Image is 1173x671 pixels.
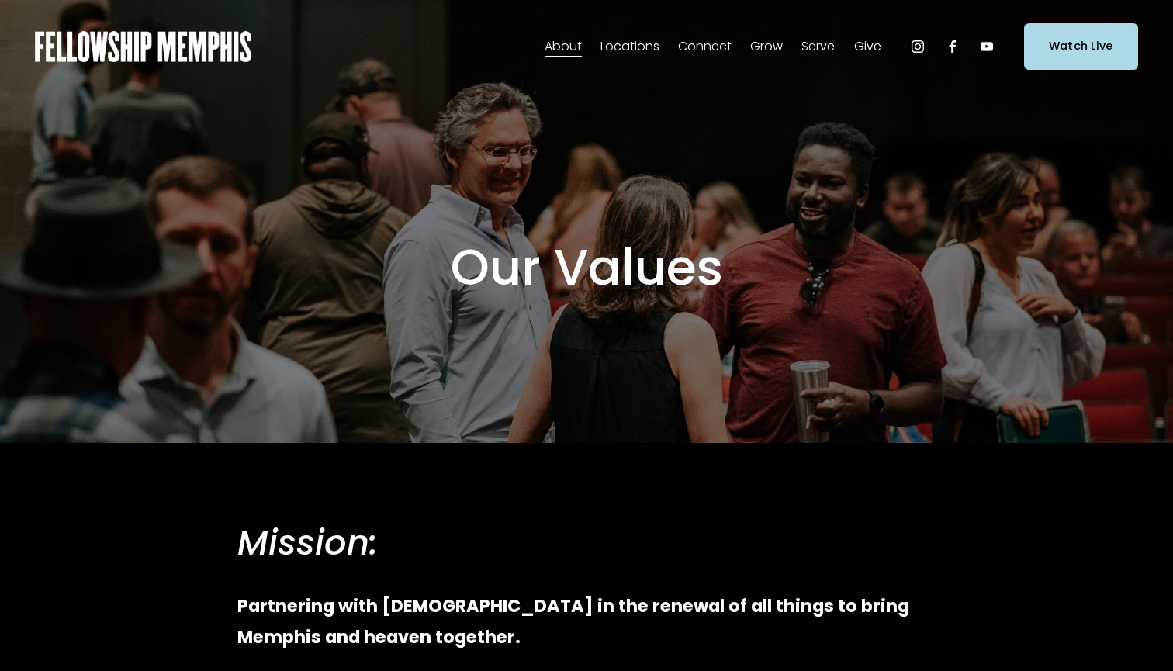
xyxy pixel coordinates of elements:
span: Serve [801,36,835,58]
span: Locations [600,36,659,58]
a: Facebook [945,39,960,54]
span: About [545,36,582,58]
span: Grow [750,36,783,58]
h1: Our Values [237,237,936,299]
a: YouTube [979,39,995,54]
a: Instagram [910,39,926,54]
a: folder dropdown [801,34,835,59]
a: folder dropdown [600,34,659,59]
a: Watch Live [1024,23,1138,69]
span: Connect [678,36,732,58]
a: folder dropdown [545,34,582,59]
a: folder dropdown [678,34,732,59]
span: Give [854,36,881,58]
a: folder dropdown [854,34,881,59]
em: Mission: [237,518,378,567]
a: folder dropdown [750,34,783,59]
img: Fellowship Memphis [35,31,251,62]
strong: Partnering with [DEMOGRAPHIC_DATA] in the renewal of all things to bring Memphis and heaven toget... [237,593,913,649]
